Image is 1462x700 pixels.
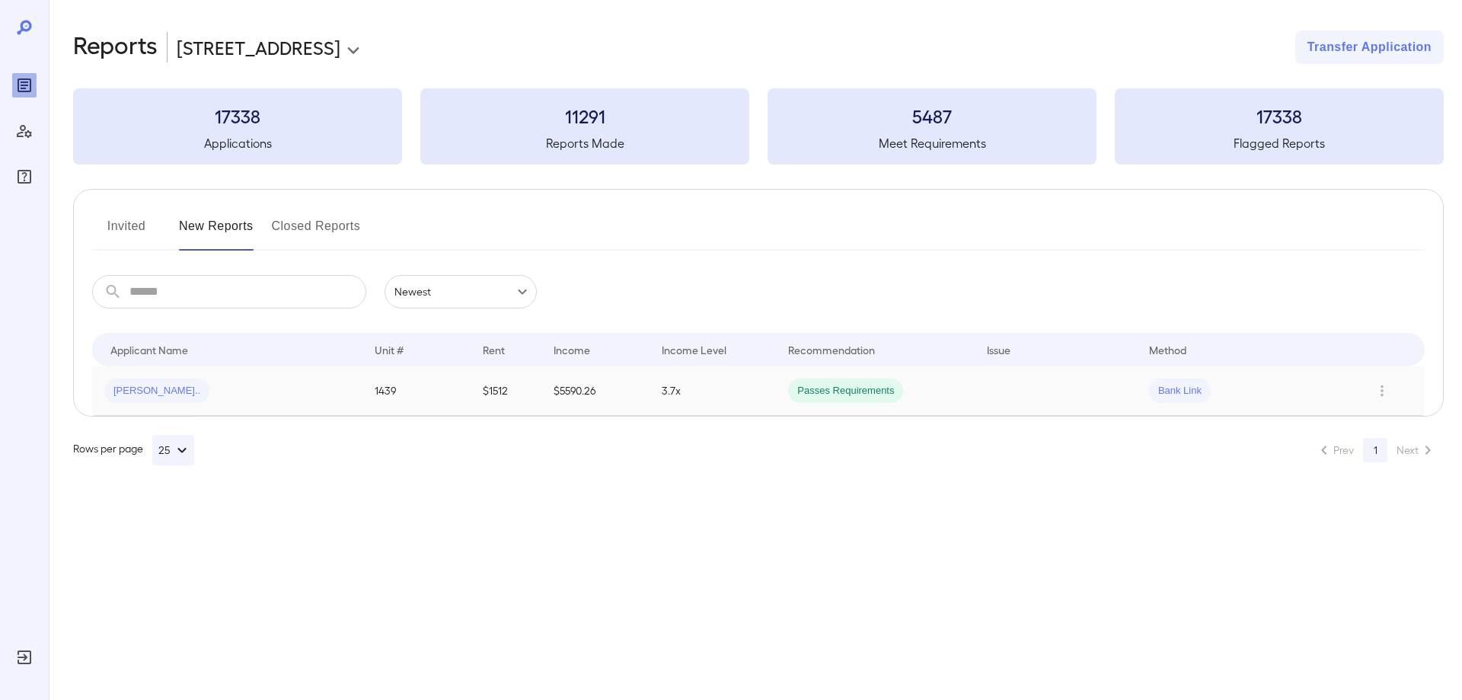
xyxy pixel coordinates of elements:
[1363,438,1387,462] button: page 1
[471,366,541,416] td: $1512
[1149,384,1211,398] span: Bank Link
[73,104,402,128] h3: 17338
[1115,104,1444,128] h3: 17338
[152,435,194,465] button: 25
[662,340,726,359] div: Income Level
[110,340,188,359] div: Applicant Name
[768,104,1096,128] h3: 5487
[650,366,776,416] td: 3.7x
[1308,438,1444,462] nav: pagination navigation
[272,214,361,251] button: Closed Reports
[12,73,37,97] div: Reports
[177,35,340,59] p: [STREET_ADDRESS]
[92,214,161,251] button: Invited
[12,119,37,143] div: Manage Users
[1370,379,1394,403] button: Row Actions
[362,366,471,416] td: 1439
[420,104,749,128] h3: 11291
[788,340,875,359] div: Recommendation
[987,340,1011,359] div: Issue
[179,214,254,251] button: New Reports
[1115,134,1444,152] h5: Flagged Reports
[104,384,209,398] span: [PERSON_NAME]..
[1295,30,1444,64] button: Transfer Application
[385,275,537,308] div: Newest
[768,134,1096,152] h5: Meet Requirements
[12,645,37,670] div: Log Out
[375,340,404,359] div: Unit #
[788,384,903,398] span: Passes Requirements
[541,366,650,416] td: $5590.26
[1149,340,1186,359] div: Method
[420,134,749,152] h5: Reports Made
[12,165,37,189] div: FAQ
[73,88,1444,165] summary: 17338Applications11291Reports Made5487Meet Requirements17338Flagged Reports
[73,30,158,64] h2: Reports
[73,134,402,152] h5: Applications
[554,340,590,359] div: Income
[483,340,507,359] div: Rent
[73,435,194,465] div: Rows per page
